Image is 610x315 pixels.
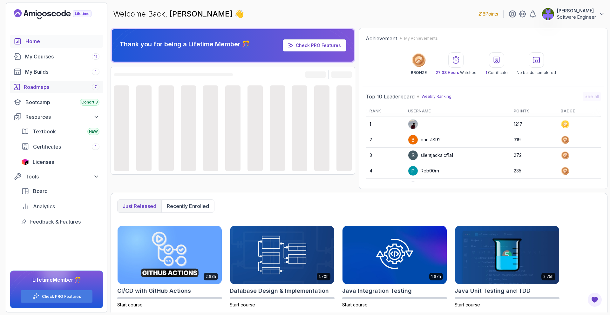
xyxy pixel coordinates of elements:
[33,158,54,166] span: Licenses
[94,84,97,90] span: 7
[206,274,216,279] p: 2.63h
[117,225,222,308] a: CI/CD with GitHub Actions card2.63hCI/CD with GitHub ActionsStart course
[17,200,103,213] a: analytics
[95,144,97,149] span: 1
[455,302,480,307] span: Start course
[33,143,61,151] span: Certificates
[95,69,97,74] span: 1
[485,70,508,75] p: Certificate
[455,226,559,284] img: Java Unit Testing and TDD card
[113,9,244,19] p: Welcome Back,
[17,215,103,228] a: feedback
[81,100,98,105] span: Cohort 3
[411,70,427,75] p: BRONZE
[234,9,244,19] span: 👋
[366,163,404,179] td: 4
[17,140,103,153] a: certificates
[118,226,222,284] img: CI/CD with GitHub Actions card
[510,163,557,179] td: 235
[33,128,56,135] span: Textbook
[117,302,143,307] span: Start course
[342,302,368,307] span: Start course
[17,156,103,168] a: licenses
[408,135,418,144] img: user profile image
[455,286,531,295] h2: Java Unit Testing and TDD
[118,200,161,212] button: Just released
[25,53,99,60] div: My Courses
[123,202,156,210] p: Just released
[404,36,438,41] p: My Achievements
[366,93,415,100] h2: Top 10 Leaderboard
[21,159,29,165] img: jetbrains icon
[17,185,103,198] a: board
[14,9,106,19] a: Landing page
[10,96,103,109] a: bootcamp
[542,8,605,20] button: user profile image[PERSON_NAME]Software Engineer
[408,150,453,160] div: silentjackalcf1a1
[485,70,487,75] span: 1
[366,117,404,132] td: 1
[543,274,553,279] p: 2.75h
[366,132,404,148] td: 2
[33,187,48,195] span: Board
[587,292,602,307] button: Open Feedback Button
[25,113,99,121] div: Resources
[366,35,397,42] h2: Achievement
[510,106,557,117] th: Points
[510,132,557,148] td: 319
[230,225,335,308] a: Database Design & Implementation card1.70hDatabase Design & ImplementationStart course
[510,117,557,132] td: 1217
[42,294,81,299] a: Check PRO Features
[431,274,441,279] p: 1.67h
[283,39,346,51] a: Check PRO Features
[510,148,557,163] td: 272
[478,11,498,17] p: 218 Points
[10,81,103,93] a: roadmaps
[10,35,103,48] a: home
[296,43,341,48] a: Check PRO Features
[517,70,556,75] p: No builds completed
[408,151,418,160] img: user profile image
[366,106,404,117] th: Rank
[33,203,55,210] span: Analytics
[542,8,554,20] img: user profile image
[510,179,557,194] td: 235
[422,94,451,99] p: Weekly Ranking
[94,54,97,59] span: 11
[342,286,412,295] h2: Java Integration Testing
[436,70,459,75] span: 27.38 Hours
[89,129,98,134] span: NEW
[230,226,334,284] img: Database Design & Implementation card
[117,286,191,295] h2: CI/CD with GitHub Actions
[30,218,81,225] span: Feedback & Features
[583,92,601,101] button: See all
[25,37,99,45] div: Home
[408,135,441,145] div: baris1892
[230,302,255,307] span: Start course
[20,290,93,303] button: Check PRO Features
[25,98,99,106] div: Bootcamp
[161,200,214,212] button: Recently enrolled
[557,106,601,117] th: Badge
[366,179,404,194] td: 5
[455,225,559,308] a: Java Unit Testing and TDD card2.75hJava Unit Testing and TDDStart course
[557,14,596,20] p: Software Engineer
[17,125,103,138] a: textbook
[10,50,103,63] a: courses
[10,65,103,78] a: builds
[436,70,477,75] p: Watched
[408,181,436,191] div: jesmq7
[10,171,103,182] button: Tools
[404,106,510,117] th: Username
[167,202,209,210] p: Recently enrolled
[24,83,99,91] div: Roadmaps
[408,166,418,176] img: user profile image
[342,225,447,308] a: Java Integration Testing card1.67hJava Integration TestingStart course
[319,274,329,279] p: 1.70h
[408,166,439,176] div: Reb00rn
[342,226,447,284] img: Java Integration Testing card
[25,173,99,180] div: Tools
[170,9,234,18] span: [PERSON_NAME]
[119,40,250,49] p: Thank you for being a Lifetime Member 🎊
[557,8,596,14] p: [PERSON_NAME]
